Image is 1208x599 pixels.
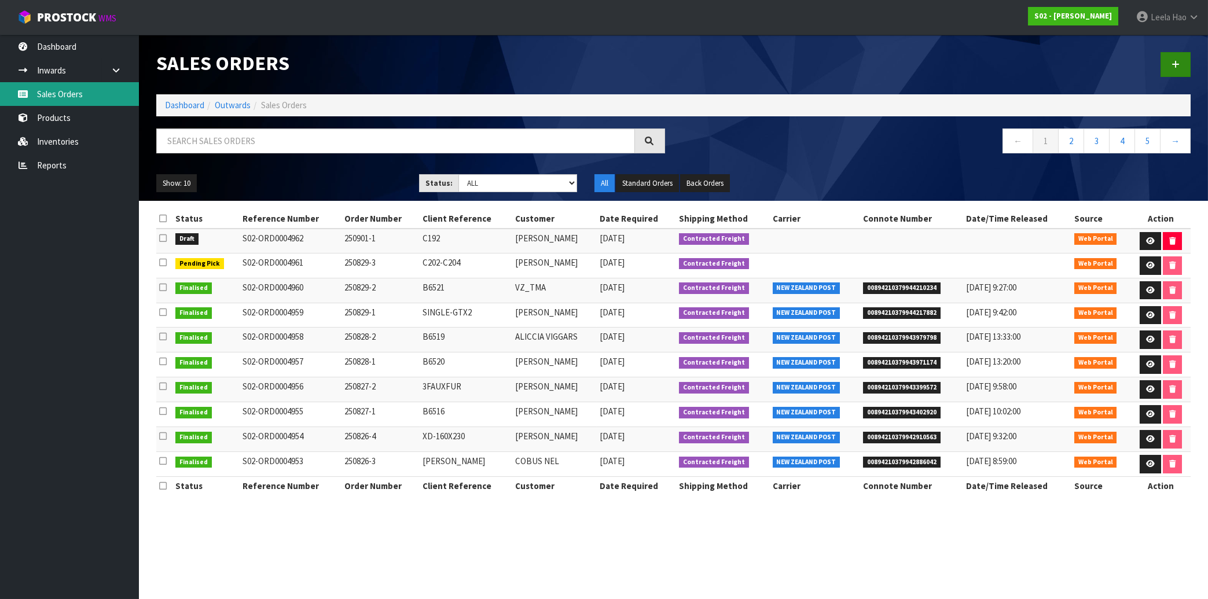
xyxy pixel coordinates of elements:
a: ← [1003,128,1033,153]
span: Pending Pick [175,258,224,270]
span: Contracted Freight [679,233,749,245]
span: Web Portal [1074,307,1117,319]
span: 00894210379944217882 [863,307,941,319]
span: 00894210379943402920 [863,407,941,418]
td: [PERSON_NAME] [512,303,597,328]
span: Web Portal [1074,282,1117,294]
th: Shipping Method [676,476,770,495]
span: NEW ZEALAND POST [773,432,840,443]
td: 250827-2 [342,377,420,402]
a: Dashboard [165,100,204,111]
th: Status [172,210,240,228]
td: 250828-2 [342,328,420,352]
span: NEW ZEALAND POST [773,457,840,468]
button: All [594,174,615,193]
span: NEW ZEALAND POST [773,382,840,394]
th: Date/Time Released [963,210,1071,228]
td: B6521 [420,278,512,303]
span: [DATE] [600,233,625,244]
td: S02-ORD0004955 [240,402,342,427]
th: Client Reference [420,476,512,495]
span: 00894210379942910563 [863,432,941,443]
td: 250829-1 [342,303,420,328]
td: S02-ORD0004953 [240,452,342,477]
span: NEW ZEALAND POST [773,282,840,294]
span: Web Portal [1074,258,1117,270]
span: Web Portal [1074,432,1117,443]
span: 00894210379943971174 [863,357,941,369]
span: Contracted Freight [679,432,749,443]
small: WMS [98,13,116,24]
span: [DATE] [600,331,625,342]
th: Client Reference [420,210,512,228]
th: Connote Number [860,476,963,495]
th: Source [1071,476,1131,495]
td: B6519 [420,328,512,352]
td: [PERSON_NAME] [512,253,597,278]
span: Web Portal [1074,407,1117,418]
th: Reference Number [240,476,342,495]
th: Reference Number [240,210,342,228]
span: [DATE] 9:27:00 [966,282,1016,293]
span: NEW ZEALAND POST [773,332,840,344]
span: [DATE] 13:20:00 [966,356,1020,367]
td: 250828-1 [342,352,420,377]
td: ALICCIA VIGGARS [512,328,597,352]
td: 250829-3 [342,253,420,278]
span: [DATE] 9:32:00 [966,431,1016,442]
span: Draft [175,233,199,245]
span: Contracted Freight [679,382,749,394]
th: Carrier [770,476,861,495]
span: Finalised [175,332,212,344]
span: Sales Orders [261,100,307,111]
td: S02-ORD0004959 [240,303,342,328]
td: 250901-1 [342,229,420,253]
a: 5 [1134,128,1161,153]
span: [DATE] 9:58:00 [966,381,1016,392]
th: Date/Time Released [963,476,1071,495]
span: Contracted Freight [679,307,749,319]
th: Order Number [342,476,420,495]
span: Contracted Freight [679,407,749,418]
td: 250826-3 [342,452,420,477]
span: [DATE] [600,356,625,367]
span: [DATE] 9:42:00 [966,307,1016,318]
span: Web Portal [1074,357,1117,369]
td: XD-160X230 [420,427,512,452]
td: C202-C204 [420,253,512,278]
span: Finalised [175,282,212,294]
input: Search sales orders [156,128,635,153]
h1: Sales Orders [156,52,665,74]
span: NEW ZEALAND POST [773,407,840,418]
span: Contracted Freight [679,282,749,294]
span: Web Portal [1074,382,1117,394]
th: Connote Number [860,210,963,228]
span: [DATE] [600,431,625,442]
span: 00894210379943399572 [863,382,941,394]
span: [DATE] [600,307,625,318]
span: 00894210379942886042 [863,457,941,468]
td: 250827-1 [342,402,420,427]
span: Leela [1151,12,1170,23]
td: [PERSON_NAME] [512,427,597,452]
td: S02-ORD0004962 [240,229,342,253]
span: Contracted Freight [679,258,749,270]
th: Date Required [597,476,676,495]
td: B6516 [420,402,512,427]
td: S02-ORD0004958 [240,328,342,352]
span: NEW ZEALAND POST [773,357,840,369]
button: Standard Orders [616,174,679,193]
td: B6520 [420,352,512,377]
th: Action [1131,210,1191,228]
span: NEW ZEALAND POST [773,307,840,319]
span: Finalised [175,457,212,468]
strong: Status: [425,178,453,188]
td: S02-ORD0004956 [240,377,342,402]
td: [PERSON_NAME] [512,402,597,427]
th: Shipping Method [676,210,770,228]
button: Back Orders [680,174,730,193]
td: VZ_TMA [512,278,597,303]
span: Finalised [175,307,212,319]
span: [DATE] 10:02:00 [966,406,1020,417]
span: [DATE] 13:33:00 [966,331,1020,342]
